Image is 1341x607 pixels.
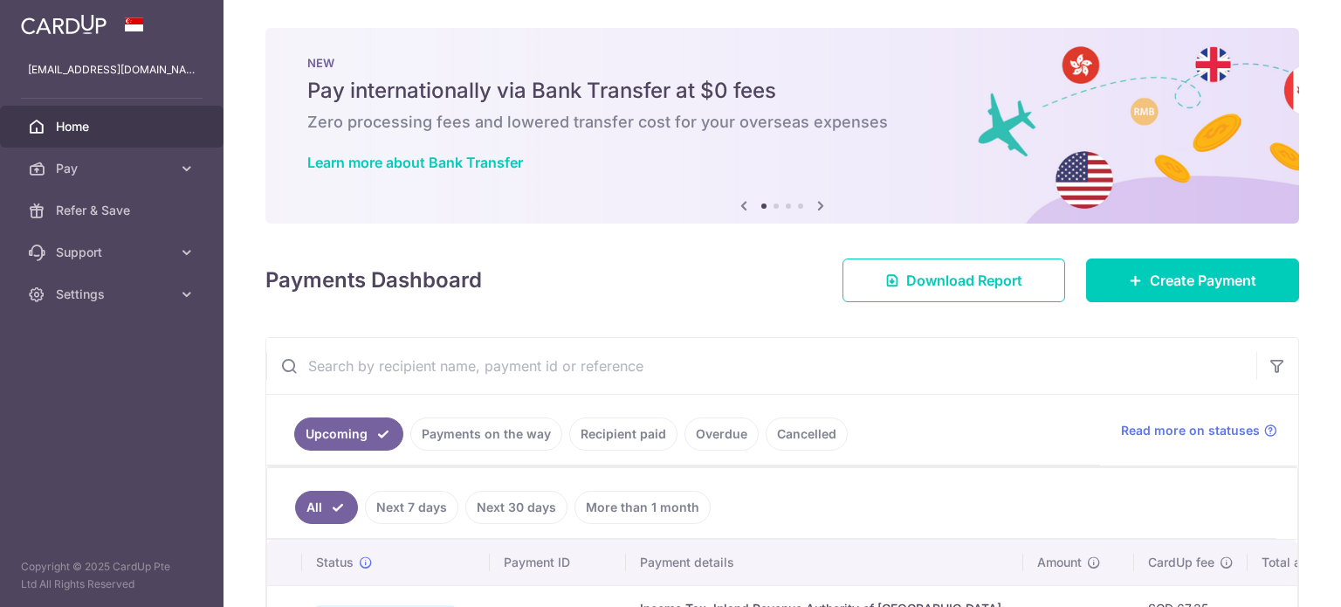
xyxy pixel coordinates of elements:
[1262,554,1319,571] span: Total amt.
[766,417,848,451] a: Cancelled
[906,270,1022,291] span: Download Report
[1121,422,1277,439] a: Read more on statuses
[56,160,171,177] span: Pay
[21,14,107,35] img: CardUp
[56,244,171,261] span: Support
[842,259,1065,302] a: Download Report
[265,28,1299,224] img: Bank transfer banner
[266,338,1256,394] input: Search by recipient name, payment id or reference
[307,154,523,171] a: Learn more about Bank Transfer
[56,202,171,219] span: Refer & Save
[410,417,562,451] a: Payments on the way
[307,112,1257,133] h6: Zero processing fees and lowered transfer cost for your overseas expenses
[316,554,354,571] span: Status
[1148,554,1214,571] span: CardUp fee
[307,56,1257,70] p: NEW
[295,491,358,524] a: All
[626,540,1023,585] th: Payment details
[294,417,403,451] a: Upcoming
[465,491,567,524] a: Next 30 days
[1086,259,1299,302] a: Create Payment
[1037,554,1082,571] span: Amount
[307,77,1257,105] h5: Pay internationally via Bank Transfer at $0 fees
[265,265,482,296] h4: Payments Dashboard
[569,417,677,451] a: Recipient paid
[1150,270,1256,291] span: Create Payment
[684,417,759,451] a: Overdue
[56,286,171,303] span: Settings
[28,61,196,79] p: [EMAIL_ADDRESS][DOMAIN_NAME]
[574,491,711,524] a: More than 1 month
[1121,422,1260,439] span: Read more on statuses
[490,540,626,585] th: Payment ID
[365,491,458,524] a: Next 7 days
[56,118,171,135] span: Home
